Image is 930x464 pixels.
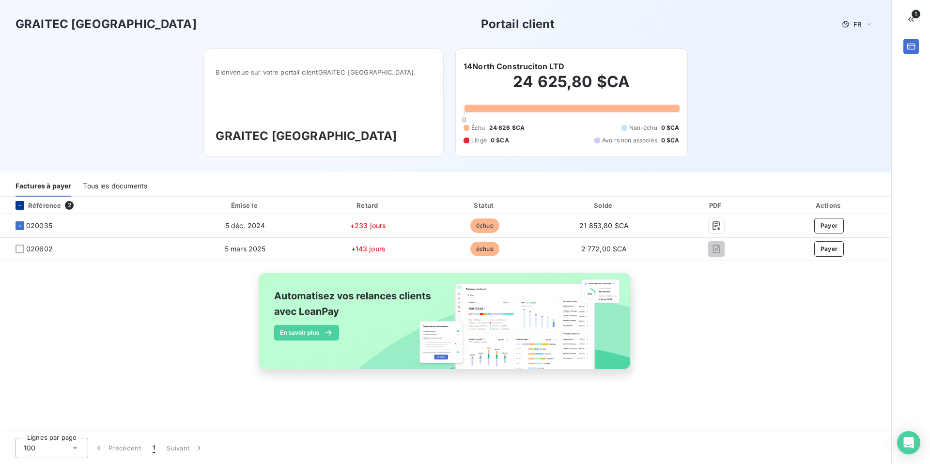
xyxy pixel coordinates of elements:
[183,201,308,210] div: Émise le
[853,20,861,28] span: FR
[225,245,266,253] span: 5 mars 2025
[26,244,53,254] span: 020602
[579,221,629,230] span: 21 853,80 $CA
[26,221,52,231] span: 020035
[464,61,565,72] h6: 14North Construciton LTD
[15,176,71,197] div: Factures à payer
[470,242,499,256] span: échue
[15,15,197,33] h3: GRAITEC [GEOGRAPHIC_DATA]
[250,267,641,386] img: banner
[147,438,161,458] button: 1
[471,124,485,132] span: Échu
[629,124,657,132] span: Non-échu
[153,443,155,453] span: 1
[351,245,386,253] span: +143 jours
[464,72,680,101] h2: 24 625,80 $CA
[462,116,466,124] span: 0
[471,136,487,145] span: Litige
[161,438,210,458] button: Suivant
[489,124,525,132] span: 24 626 $CA
[83,176,147,197] div: Tous les documents
[470,218,499,233] span: échue
[65,201,74,210] span: 2
[24,443,35,453] span: 100
[481,15,555,33] h3: Portail client
[311,201,425,210] div: Retard
[814,241,844,257] button: Payer
[216,127,432,145] h3: GRAITEC [GEOGRAPHIC_DATA]
[88,438,147,458] button: Précédent
[912,10,920,18] span: 1
[8,201,61,210] div: Référence
[491,136,509,145] span: 0 $CA
[581,245,627,253] span: 2 772,00 $CA
[769,201,889,210] div: Actions
[668,201,765,210] div: PDF
[225,221,265,230] span: 5 déc. 2024
[897,431,920,454] div: Open Intercom Messenger
[661,124,680,132] span: 0 $CA
[661,136,680,145] span: 0 $CA
[216,68,432,76] span: Bienvenue sur votre portail client GRAITEC [GEOGRAPHIC_DATA] .
[544,201,664,210] div: Solde
[602,136,657,145] span: Avoirs non associés
[350,221,387,230] span: +233 jours
[429,201,541,210] div: Statut
[814,218,844,233] button: Payer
